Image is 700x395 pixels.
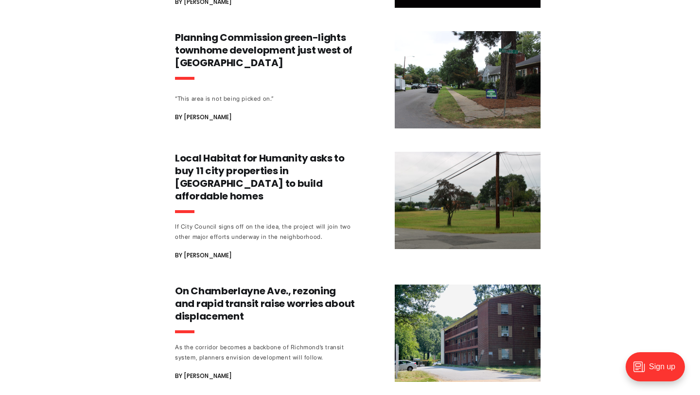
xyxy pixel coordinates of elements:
a: Local Habitat for Humanity asks to buy 11 city properties in [GEOGRAPHIC_DATA] to build affordabl... [175,152,541,261]
img: Local Habitat for Humanity asks to buy 11 city properties in Northside to build affordable homes [395,152,541,249]
h3: On Chamberlayne Ave., rezoning and rapid transit raise worries about displacement [175,285,356,323]
h3: Local Habitat for Humanity asks to buy 11 city properties in [GEOGRAPHIC_DATA] to build affordabl... [175,152,356,202]
div: “This area is not being picked on.” [175,93,356,104]
div: As the corridor becomes a backbone of Richmond’s transit system, planners envision development wi... [175,342,356,362]
iframe: portal-trigger [617,347,700,395]
span: By [PERSON_NAME] [175,111,232,123]
h3: Planning Commission green-lights townhome development just west of [GEOGRAPHIC_DATA] [175,31,356,69]
img: Planning Commission green-lights townhome development just west of Carytown [395,31,541,128]
span: By [PERSON_NAME] [175,370,232,382]
span: By [PERSON_NAME] [175,250,232,261]
a: Planning Commission green-lights townhome development just west of [GEOGRAPHIC_DATA] “This area i... [175,31,541,128]
img: On Chamberlayne Ave., rezoning and rapid transit raise worries about displacement [395,285,541,382]
a: On Chamberlayne Ave., rezoning and rapid transit raise worries about displacement As the corridor... [175,285,541,382]
div: If City Council signs off on the idea, the project will join two other major efforts underway in ... [175,221,356,242]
